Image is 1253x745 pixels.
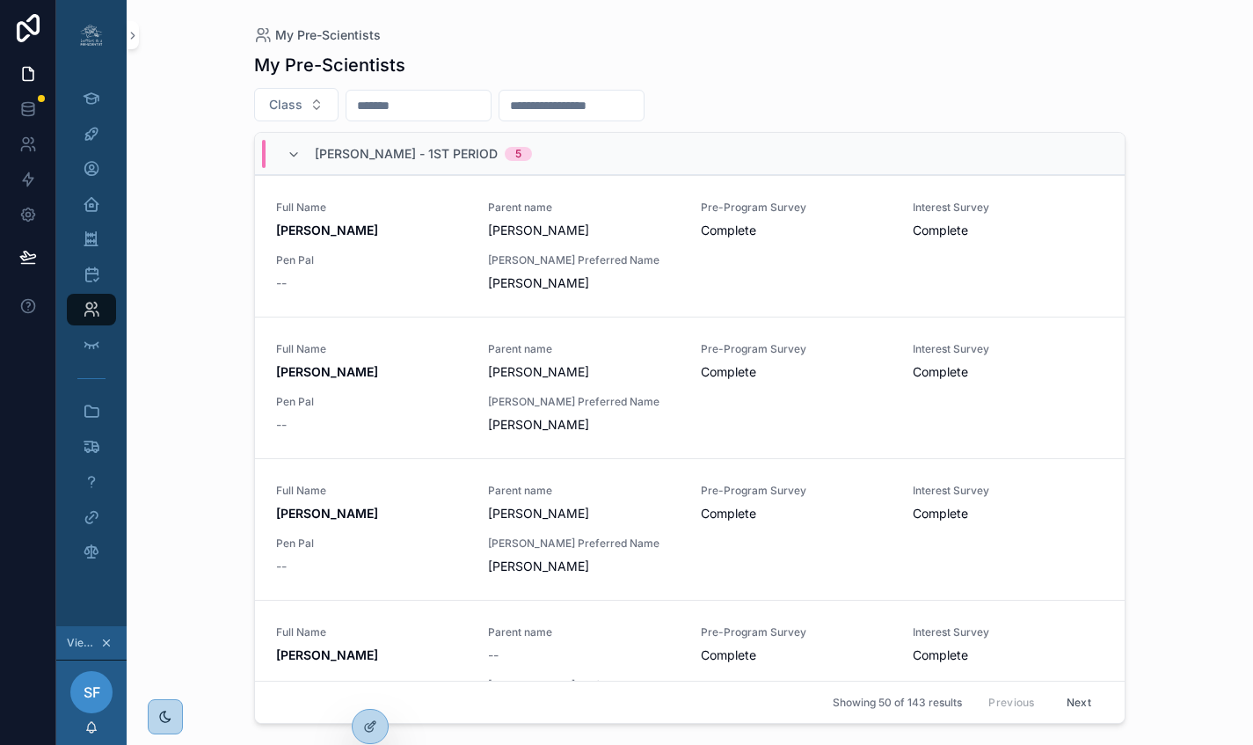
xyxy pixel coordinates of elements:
[276,647,378,662] strong: [PERSON_NAME]
[488,678,679,692] span: [PERSON_NAME] Preferred Name
[276,558,287,575] span: --
[276,223,378,237] strong: [PERSON_NAME]
[276,506,378,521] strong: [PERSON_NAME]
[701,222,892,239] span: Complete
[488,201,679,215] span: Parent name
[276,484,467,498] span: Full Name
[255,600,1125,741] a: Full Name[PERSON_NAME]Parent name--Pre-Program SurveyCompleteInterest SurveyCompletePen Pal--[PER...
[315,145,498,163] span: [PERSON_NAME] - 1st Period
[701,505,892,522] span: Complete
[67,636,97,650] span: Viewing as [PERSON_NAME]
[701,363,892,381] span: Complete
[515,147,521,161] div: 5
[701,646,892,664] span: Complete
[254,26,381,44] a: My Pre-Scientists
[255,458,1125,600] a: Full Name[PERSON_NAME]Parent name[PERSON_NAME]Pre-Program SurveyCompleteInterest SurveyCompletePe...
[1054,689,1104,716] button: Next
[488,274,679,292] span: [PERSON_NAME]
[488,646,499,664] span: --
[276,364,378,379] strong: [PERSON_NAME]
[276,537,467,551] span: Pen Pal
[255,317,1125,458] a: Full Name[PERSON_NAME]Parent name[PERSON_NAME]Pre-Program SurveyCompleteInterest SurveyCompletePe...
[254,53,405,77] h1: My Pre-Scientists
[254,88,339,121] button: Select Button
[488,395,679,409] span: [PERSON_NAME] Preferred Name
[488,537,679,551] span: [PERSON_NAME] Preferred Name
[77,21,106,49] img: App logo
[701,484,892,498] span: Pre-Program Survey
[488,363,679,381] span: [PERSON_NAME]
[488,253,679,267] span: [PERSON_NAME] Preferred Name
[275,26,381,44] span: My Pre-Scientists
[488,484,679,498] span: Parent name
[913,505,1104,522] span: Complete
[913,484,1104,498] span: Interest Survey
[913,646,1104,664] span: Complete
[913,363,1104,381] span: Complete
[913,342,1104,356] span: Interest Survey
[276,625,467,639] span: Full Name
[701,625,892,639] span: Pre-Program Survey
[913,625,1104,639] span: Interest Survey
[255,175,1125,317] a: Full Name[PERSON_NAME]Parent name[PERSON_NAME]Pre-Program SurveyCompleteInterest SurveyCompletePe...
[701,201,892,215] span: Pre-Program Survey
[488,505,679,522] span: [PERSON_NAME]
[488,416,679,434] span: [PERSON_NAME]
[276,416,287,434] span: --
[913,201,1104,215] span: Interest Survey
[488,222,679,239] span: [PERSON_NAME]
[701,342,892,356] span: Pre-Program Survey
[913,222,1104,239] span: Complete
[488,625,679,639] span: Parent name
[488,342,679,356] span: Parent name
[276,342,467,356] span: Full Name
[276,201,467,215] span: Full Name
[488,558,679,575] span: [PERSON_NAME]
[276,253,467,267] span: Pen Pal
[276,678,467,692] span: Pen Pal
[269,96,302,113] span: Class
[276,274,287,292] span: --
[276,395,467,409] span: Pen Pal
[833,696,962,710] span: Showing 50 of 143 results
[84,682,100,703] span: SF
[56,70,127,591] div: scrollable content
